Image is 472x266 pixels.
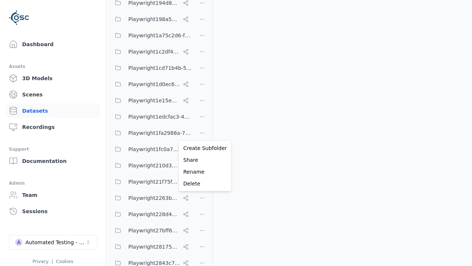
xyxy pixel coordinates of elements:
[180,166,230,178] a: Rename
[180,142,230,154] a: Create Subfolder
[180,154,230,166] a: Share
[180,178,230,190] a: Delete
